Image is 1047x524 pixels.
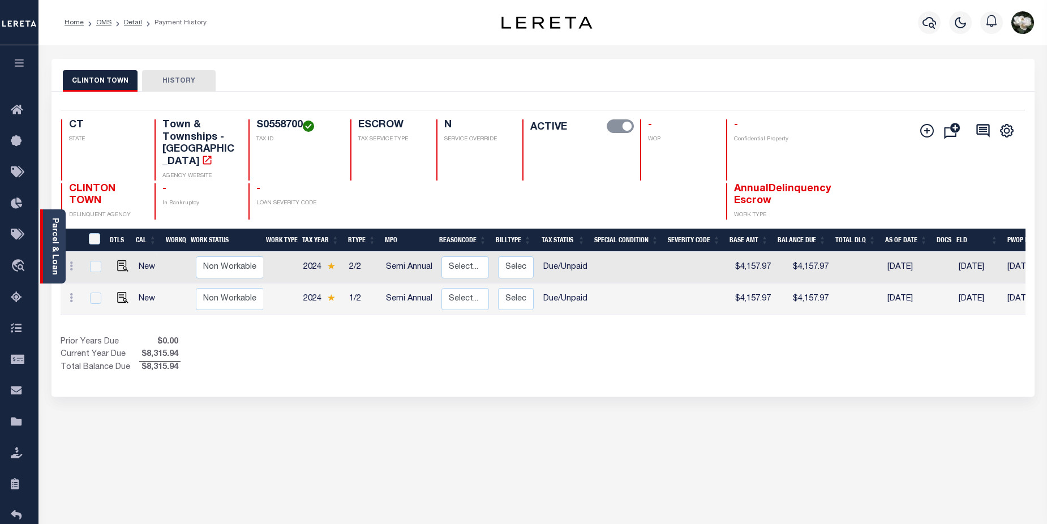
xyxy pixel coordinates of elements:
td: [DATE] [883,252,934,284]
span: $8,315.94 [139,362,181,374]
td: Prior Years Due [61,336,139,349]
th: ELD: activate to sort column ascending [952,229,1003,252]
td: Semi Annual [381,252,437,284]
td: 2024 [299,252,345,284]
td: $4,157.97 [775,252,833,284]
li: Payment History [142,18,207,28]
th: &nbsp;&nbsp;&nbsp;&nbsp;&nbsp;&nbsp;&nbsp;&nbsp;&nbsp;&nbsp; [61,229,82,252]
label: ACTIVE [530,119,567,135]
th: Work Type [261,229,298,252]
p: SERVICE OVERRIDE [444,135,509,144]
i: travel_explore [11,259,29,274]
p: In Bankruptcy [162,199,235,208]
td: Due/Unpaid [538,284,592,315]
td: $4,157.97 [727,252,775,284]
th: Severity Code: activate to sort column ascending [663,229,725,252]
p: TAX ID [256,135,337,144]
th: Tax Status: activate to sort column ascending [536,229,590,252]
a: Home [65,19,84,26]
th: Work Status [186,229,263,252]
p: LOAN SEVERITY CODE [256,199,337,208]
th: BillType: activate to sort column ascending [491,229,536,252]
span: CLINTON TOWN [69,184,115,207]
th: Balance Due: activate to sort column ascending [773,229,831,252]
th: ReasonCode: activate to sort column ascending [435,229,491,252]
td: $4,157.97 [727,284,775,315]
h4: CT [69,119,141,132]
h4: ESCROW [358,119,423,132]
span: $8,315.94 [139,349,181,361]
p: WORK TYPE [734,211,806,220]
h4: Town & Townships - [GEOGRAPHIC_DATA] [162,119,235,168]
td: $4,157.97 [775,284,833,315]
td: Total Balance Due [61,362,139,374]
span: - [648,120,652,130]
p: AGENCY WEBSITE [162,172,235,181]
td: 2/2 [345,252,381,284]
td: New [134,252,165,284]
td: [DATE] [954,252,1003,284]
td: 1/2 [345,284,381,315]
th: Base Amt: activate to sort column ascending [725,229,773,252]
th: RType: activate to sort column ascending [344,229,380,252]
p: Confidential Property [734,135,806,144]
td: Semi Annual [381,284,437,315]
img: logo-dark.svg [501,16,592,29]
a: Detail [124,19,142,26]
p: DELINQUENT AGENCY [69,211,141,220]
span: AnnualDelinquency Escrow [734,184,831,207]
td: [DATE] [954,284,1003,315]
img: Star.svg [327,294,335,302]
th: As of Date: activate to sort column ascending [881,229,932,252]
img: Star.svg [327,263,335,270]
th: Docs [932,229,952,252]
span: - [734,120,738,130]
td: New [134,284,165,315]
span: $0.00 [139,336,181,349]
th: &nbsp; [82,229,105,252]
p: STATE [69,135,141,144]
span: - [162,184,166,194]
h4: S0558700 [256,119,337,132]
a: OMS [96,19,111,26]
th: CAL: activate to sort column ascending [131,229,161,252]
th: Total DLQ: activate to sort column ascending [831,229,881,252]
th: Special Condition: activate to sort column ascending [590,229,663,252]
th: DTLS [105,229,131,252]
td: [DATE] [883,284,934,315]
td: Current Year Due [61,349,139,361]
button: CLINTON TOWN [63,70,138,92]
h4: N [444,119,509,132]
span: - [256,184,260,194]
button: HISTORY [142,70,216,92]
a: Parcel & Loan [50,218,58,275]
td: 2024 [299,284,345,315]
th: WorkQ [161,229,186,252]
p: TAX SERVICE TYPE [358,135,423,144]
td: Due/Unpaid [538,252,592,284]
p: WOP [648,135,713,144]
th: Tax Year: activate to sort column ascending [298,229,344,252]
th: MPO [380,229,435,252]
